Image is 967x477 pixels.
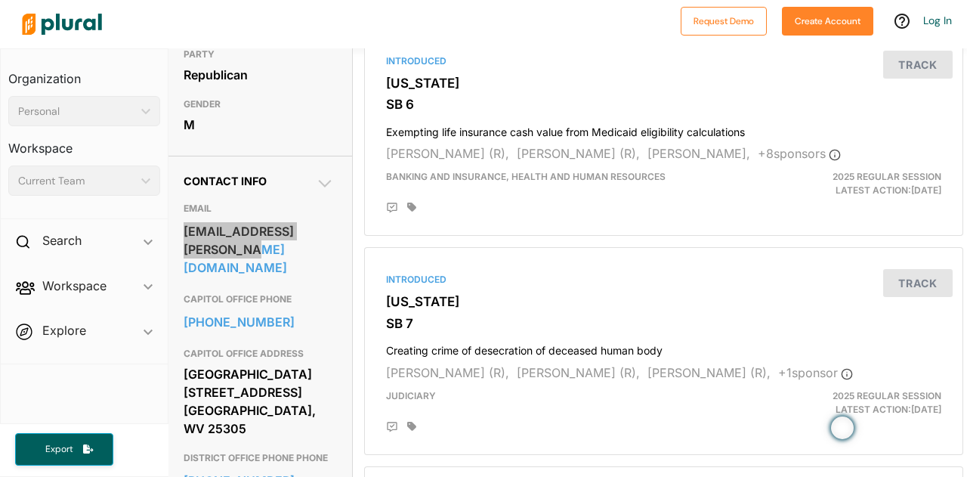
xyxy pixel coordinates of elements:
[758,146,841,161] span: + 8 sponsor s
[184,175,267,187] span: Contact Info
[517,365,640,380] span: [PERSON_NAME] (R),
[386,171,666,182] span: Banking and Insurance, Health and Human Resources
[184,45,334,63] h3: PARTY
[184,311,334,333] a: [PHONE_NUMBER]
[8,57,160,90] h3: Organization
[386,273,941,287] div: Introduced
[386,54,941,68] div: Introduced
[386,316,941,331] h3: SB 7
[386,119,941,139] h4: Exempting life insurance cash value from Medicaid eligibility calculations
[407,421,416,432] div: Add tags
[833,390,941,401] span: 2025 Regular Session
[184,363,334,440] div: [GEOGRAPHIC_DATA] [STREET_ADDRESS] [GEOGRAPHIC_DATA], WV 25305
[760,389,953,417] div: Latest Action: [DATE]
[386,365,509,380] span: [PERSON_NAME] (R),
[782,12,873,28] a: Create Account
[386,97,941,112] h3: SB 6
[35,443,83,456] span: Export
[184,113,334,136] div: M
[647,365,771,380] span: [PERSON_NAME] (R),
[386,76,941,91] h3: [US_STATE]
[184,345,334,363] h3: CAPITOL OFFICE ADDRESS
[778,365,853,380] span: + 1 sponsor
[184,63,334,86] div: Republican
[386,390,436,401] span: Judiciary
[184,220,334,279] a: [EMAIL_ADDRESS][PERSON_NAME][DOMAIN_NAME]
[782,7,873,36] button: Create Account
[184,95,334,113] h3: GENDER
[883,269,953,297] button: Track
[184,290,334,308] h3: CAPITOL OFFICE PHONE
[833,171,941,182] span: 2025 Regular Session
[517,146,640,161] span: [PERSON_NAME] (R),
[184,449,334,467] h3: DISTRICT OFFICE PHONE PHONE
[883,51,953,79] button: Track
[15,433,113,466] button: Export
[647,146,750,161] span: [PERSON_NAME],
[407,202,416,212] div: Add tags
[681,12,767,28] a: Request Demo
[386,421,398,433] div: Add Position Statement
[386,146,509,161] span: [PERSON_NAME] (R),
[386,294,941,309] h3: [US_STATE]
[18,104,135,119] div: Personal
[681,7,767,36] button: Request Demo
[42,232,82,249] h2: Search
[184,200,334,218] h3: EMAIL
[386,337,941,358] h4: Creating crime of desecration of deceased human body
[8,126,160,160] h3: Workspace
[923,14,952,27] a: Log In
[760,170,953,197] div: Latest Action: [DATE]
[18,173,135,189] div: Current Team
[386,202,398,214] div: Add Position Statement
